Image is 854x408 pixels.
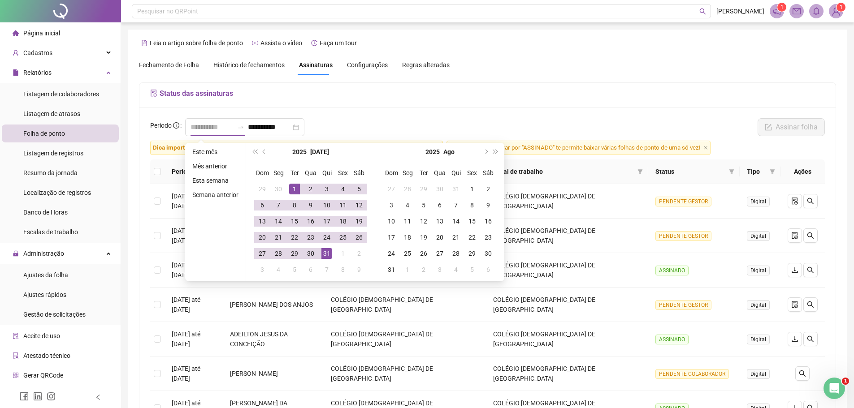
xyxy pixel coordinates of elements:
div: 7 [321,264,332,275]
td: 2025-08-21 [448,229,464,245]
span: Período [150,122,172,129]
td: 2025-07-31 [319,245,335,262]
span: Digital [747,266,770,275]
span: download [791,266,798,274]
td: [DATE] até [DATE] [165,322,223,356]
td: COLÉGIO [DEMOGRAPHIC_DATA] DE [GEOGRAPHIC_DATA] [324,322,486,356]
div: 6 [434,200,445,210]
sup: 1 [777,3,786,12]
td: 2025-08-23 [480,229,496,245]
span: search [807,266,814,274]
div: 11 [338,200,348,210]
td: 2025-07-18 [335,213,351,229]
span: 1 [842,378,849,385]
td: 2025-07-20 [254,229,270,245]
td: 2025-07-02 [303,181,319,197]
div: 13 [434,216,445,227]
div: 4 [338,184,348,194]
div: 26 [418,248,429,259]
div: 10 [321,200,332,210]
td: 2025-08-28 [448,245,464,262]
span: filter [636,165,645,178]
td: 2025-07-01 [286,181,303,197]
span: file [13,69,19,76]
button: month panel [443,143,455,161]
td: [DATE] até [DATE] [165,288,223,322]
td: COLÉGIO [DEMOGRAPHIC_DATA] DE [GEOGRAPHIC_DATA] [486,219,648,253]
td: 2025-07-31 [448,181,464,197]
td: 2025-09-05 [464,262,480,278]
td: 2025-07-13 [254,213,270,229]
span: qrcode [13,372,19,378]
span: Folha de ponto [23,130,65,137]
div: 27 [257,248,268,259]
h5: Status das assinaturas [150,88,825,99]
div: 10 [386,216,397,227]
span: Ajustes rápidos [23,291,66,298]
span: Filtrar por "ASSINADO" te permite baixar várias folhas de ponto de uma só vez! [447,141,711,155]
span: PENDENTE GESTOR [655,231,711,241]
div: 6 [483,264,494,275]
div: 2 [305,184,316,194]
span: file-sync [150,90,157,97]
td: 2025-08-08 [464,197,480,213]
div: 22 [289,232,300,243]
span: lock [13,250,19,257]
span: ASSINADO [655,266,689,275]
div: 16 [305,216,316,227]
span: Listagem de atrasos [23,110,80,117]
th: Sex [464,165,480,181]
div: 2 [483,184,494,194]
td: COLÉGIO [DEMOGRAPHIC_DATA] DE [GEOGRAPHIC_DATA] [324,288,486,322]
span: Digital [747,231,770,241]
span: Dica importante: [153,144,199,151]
span: Relatórios [23,69,52,76]
span: Leia o artigo sobre folha de ponto [150,39,243,47]
td: 2025-08-05 [416,197,432,213]
span: Local de trabalho [493,167,634,176]
iframe: Intercom live chat [824,378,845,399]
div: 29 [289,248,300,259]
div: 15 [289,216,300,227]
div: 25 [338,232,348,243]
div: 16 [483,216,494,227]
div: 4 [451,264,461,275]
li: Mês anterior [189,161,242,172]
div: 26 [354,232,364,243]
span: file-done [791,198,798,205]
td: 2025-08-20 [432,229,448,245]
div: 1 [338,248,348,259]
span: 1 [780,4,784,10]
span: Regras alteradas [402,62,450,68]
td: 2025-07-29 [416,181,432,197]
td: 2025-08-04 [399,197,416,213]
li: Semana anterior [189,189,242,200]
span: Histórico de fechamentos [213,61,285,69]
span: Aceite de uso [23,332,60,339]
div: 3 [321,184,332,194]
td: 2025-07-16 [303,213,319,229]
td: 2025-08-15 [464,213,480,229]
div: 2 [418,264,429,275]
span: search [807,198,814,205]
td: 2025-07-14 [270,213,286,229]
td: 2025-07-30 [303,245,319,262]
span: PENDENTE GESTOR [655,300,711,310]
td: 2025-08-05 [286,262,303,278]
td: 2025-07-28 [270,245,286,262]
span: [PERSON_NAME] [716,6,764,16]
td: 2025-08-29 [464,245,480,262]
button: Assinar folha [758,118,825,136]
div: 1 [289,184,300,194]
span: Gerar QRCode [23,372,63,379]
div: 4 [402,200,413,210]
span: Digital [747,300,770,310]
td: 2025-08-12 [416,213,432,229]
td: [DATE] até [DATE] [165,253,223,288]
div: 30 [273,184,284,194]
div: 5 [418,200,429,210]
div: 3 [257,264,268,275]
td: 2025-08-02 [480,181,496,197]
img: 13968 [829,4,843,18]
th: Ter [416,165,432,181]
